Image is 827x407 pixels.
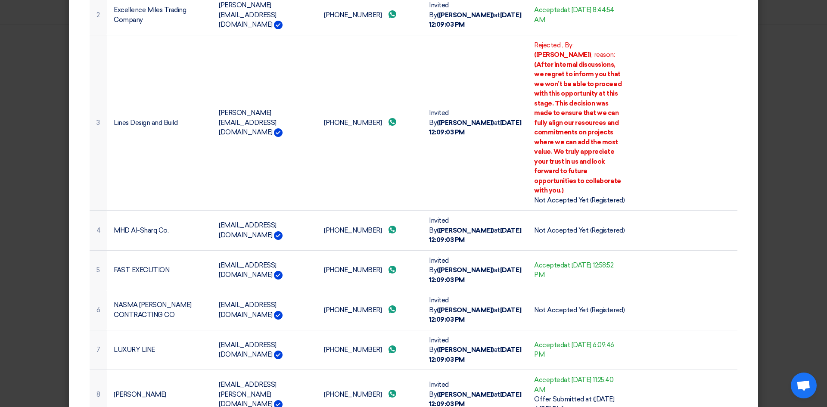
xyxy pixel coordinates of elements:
img: Verified Account [274,271,283,280]
td: [PHONE_NUMBER] [317,250,422,290]
b: ([PERSON_NAME]) [437,11,494,19]
b: ([PERSON_NAME]) [437,306,494,314]
span: Invited By at [429,296,521,323]
img: Verified Account [274,128,283,137]
td: [PHONE_NUMBER] [317,330,422,370]
td: 5 [90,250,107,290]
td: 3 [90,35,107,211]
div: Accepted [534,5,625,25]
span: Invited By at [429,1,521,28]
span: Invited By at [429,217,521,244]
td: [EMAIL_ADDRESS][DOMAIN_NAME] [212,250,317,290]
b: ([PERSON_NAME]) [437,227,494,234]
span: Invited By at [429,336,521,364]
td: LUXURY LINE [107,330,212,370]
td: 7 [90,330,107,370]
td: NASMA [PERSON_NAME] CONTRACTING CO [107,290,212,330]
td: FAST EXECUTION [107,250,212,290]
div: Not Accepted Yet (Registered) [534,305,625,315]
b: ([PERSON_NAME]) [437,119,494,127]
b: ([PERSON_NAME]) [534,51,591,59]
span: Invited By at [429,257,521,284]
td: 4 [90,211,107,251]
span: Invited By at [429,109,521,136]
img: Verified Account [274,311,283,320]
span: Rejected [534,41,560,49]
div: Not Accepted Yet (Registered) [534,196,625,205]
td: Lines Design and Build [107,35,212,211]
div: Accepted [534,340,625,360]
div: Accepted [534,261,625,280]
span: at [DATE] 11:25:40 AM [534,376,614,394]
td: MHD Al-Sharq Co. [107,211,212,251]
b: ([PERSON_NAME]) [437,346,494,354]
b: [DATE] 12:09:03 PM [429,266,521,284]
td: [EMAIL_ADDRESS][DOMAIN_NAME] [212,211,317,251]
b: ([PERSON_NAME]) [437,391,494,398]
td: [EMAIL_ADDRESS][DOMAIN_NAME] [212,290,317,330]
td: [PHONE_NUMBER] [317,290,422,330]
b: [DATE] 12:09:03 PM [429,346,521,364]
span: at [DATE] 8:44:54 AM [534,6,614,24]
b: (After internal discussions, we regret to inform you that we won’t be able to proceed with this o... [534,61,622,195]
b: ([PERSON_NAME]) [437,266,494,274]
span: at [DATE] 6:09:46 PM [534,341,614,359]
td: [PHONE_NUMBER] [317,35,422,211]
div: Not Accepted Yet (Registered) [534,226,625,236]
img: Verified Account [274,21,283,29]
div: Accepted [534,375,625,395]
a: Open chat [791,373,817,398]
td: [PERSON_NAME][EMAIL_ADDRESS][DOMAIN_NAME] [212,35,317,211]
img: Verified Account [274,231,283,240]
td: 6 [90,290,107,330]
td: [PHONE_NUMBER] [317,211,422,251]
img: Verified Account [274,351,283,359]
span: at [DATE] 12:58:52 PM [534,261,614,279]
td: [EMAIL_ADDRESS][DOMAIN_NAME] [212,330,317,370]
